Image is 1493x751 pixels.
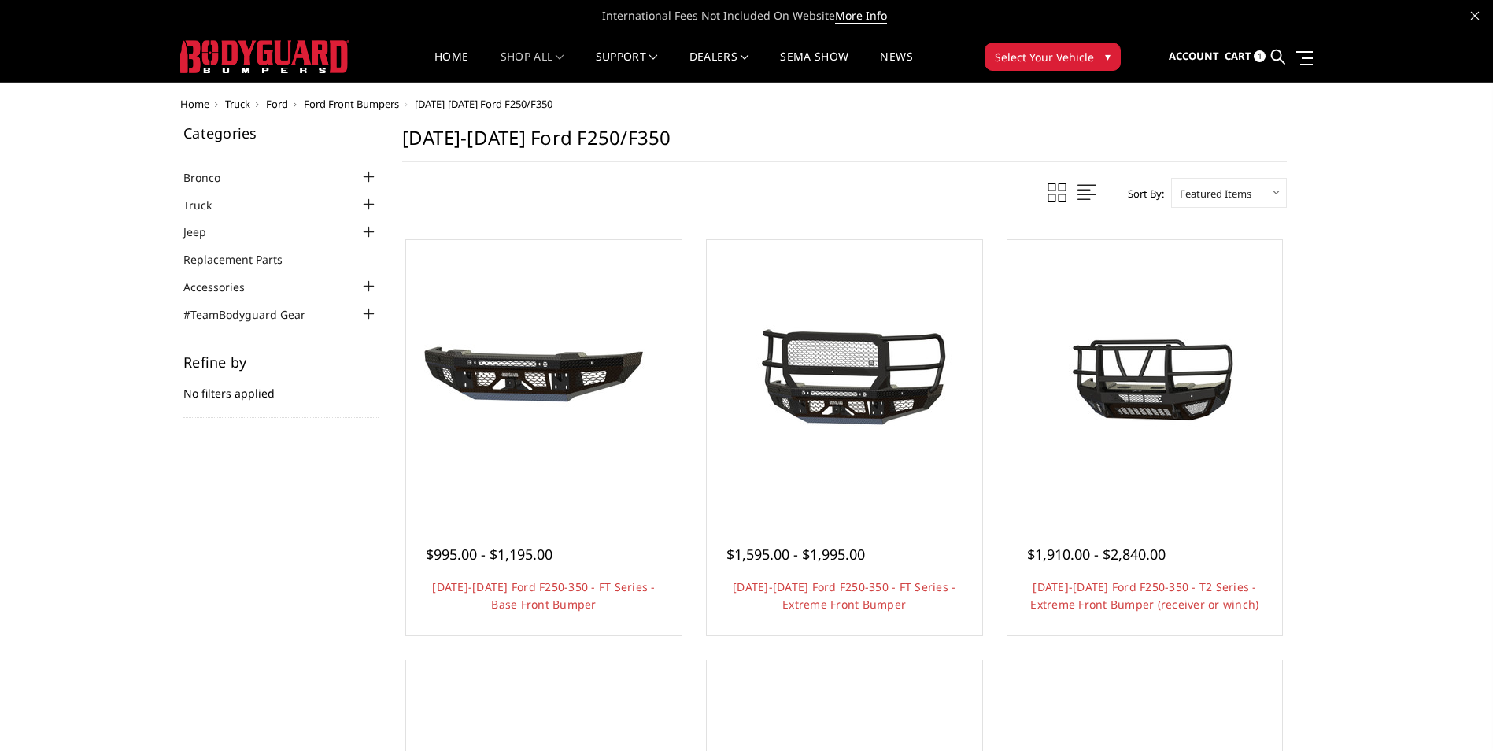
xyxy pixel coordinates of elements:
img: 2023-2025 Ford F250-350 - FT Series - Base Front Bumper [418,319,670,437]
a: [DATE]-[DATE] Ford F250-350 - T2 Series - Extreme Front Bumper (receiver or winch) [1030,579,1258,612]
a: shop all [501,51,564,82]
a: Cart 1 [1225,35,1266,78]
span: ▾ [1105,48,1111,65]
a: Replacement Parts [183,251,302,268]
label: Sort By: [1119,182,1164,205]
div: No filters applied [183,355,379,418]
a: Truck [225,97,250,111]
img: 2023-2025 Ford F250-350 - T2 Series - Extreme Front Bumper (receiver or winch) [1018,307,1270,448]
a: Bronco [183,169,240,186]
a: Dealers [689,51,749,82]
span: [DATE]-[DATE] Ford F250/F350 [415,97,552,111]
a: #TeamBodyguard Gear [183,306,325,323]
a: 2023-2025 Ford F250-350 - T2 Series - Extreme Front Bumper (receiver or winch) 2023-2025 Ford F25... [1011,244,1279,512]
a: Accessories [183,279,264,295]
span: Select Your Vehicle [995,49,1094,65]
a: [DATE]-[DATE] Ford F250-350 - FT Series - Base Front Bumper [432,579,655,612]
span: $1,595.00 - $1,995.00 [726,545,865,564]
h5: Refine by [183,355,379,369]
a: Truck [183,197,231,213]
a: Account [1169,35,1219,78]
button: Select Your Vehicle [985,43,1121,71]
h1: [DATE]-[DATE] Ford F250/F350 [402,126,1287,162]
iframe: Chat Widget [1414,675,1493,751]
a: Ford [266,97,288,111]
span: Account [1169,49,1219,63]
a: More Info [835,8,887,24]
a: Home [180,97,209,111]
a: [DATE]-[DATE] Ford F250-350 - FT Series - Extreme Front Bumper [733,579,955,612]
a: 2023-2025 Ford F250-350 - FT Series - Extreme Front Bumper 2023-2025 Ford F250-350 - FT Series - ... [711,244,978,512]
a: SEMA Show [780,51,848,82]
a: Support [596,51,658,82]
span: 1 [1254,50,1266,62]
a: 2023-2025 Ford F250-350 - FT Series - Base Front Bumper [410,244,678,512]
span: $995.00 - $1,195.00 [426,545,552,564]
span: Cart [1225,49,1251,63]
h5: Categories [183,126,379,140]
a: Jeep [183,224,226,240]
a: Home [434,51,468,82]
a: News [880,51,912,82]
a: Ford Front Bumpers [304,97,399,111]
span: $1,910.00 - $2,840.00 [1027,545,1166,564]
img: BODYGUARD BUMPERS [180,40,349,73]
